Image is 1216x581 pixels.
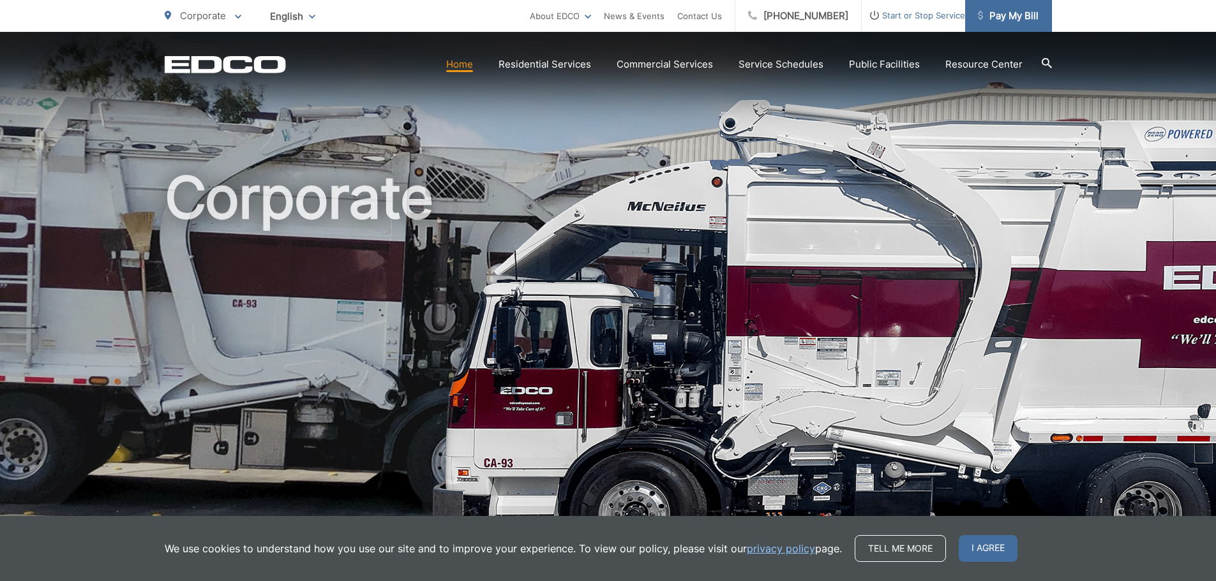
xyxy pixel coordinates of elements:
span: English [260,5,325,27]
a: Service Schedules [739,57,823,72]
a: privacy policy [747,541,815,556]
span: I agree [959,535,1017,562]
a: Commercial Services [617,57,713,72]
a: Public Facilities [849,57,920,72]
a: Home [446,57,473,72]
a: Tell me more [855,535,946,562]
a: About EDCO [530,8,591,24]
span: Corporate [180,10,226,22]
h1: Corporate [165,166,1052,570]
a: News & Events [604,8,664,24]
a: Resource Center [945,57,1023,72]
a: Residential Services [499,57,591,72]
p: We use cookies to understand how you use our site and to improve your experience. To view our pol... [165,541,842,556]
a: EDCD logo. Return to the homepage. [165,55,286,73]
a: Contact Us [677,8,722,24]
span: Pay My Bill [978,8,1039,24]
